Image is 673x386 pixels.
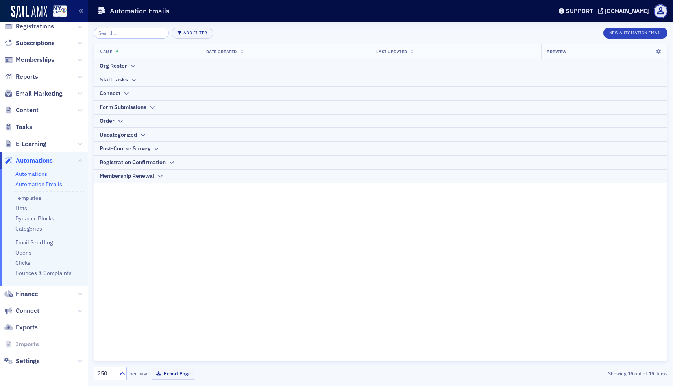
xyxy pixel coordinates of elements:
span: Tasks [16,123,32,131]
span: Exports [16,323,38,332]
label: per page [129,370,149,377]
button: Add Filter [172,28,213,39]
div: Post-Course Survey [100,144,150,153]
a: Imports [4,340,39,349]
strong: 15 [626,370,634,377]
button: [DOMAIN_NAME] [598,8,652,14]
a: Connect [4,307,39,315]
input: Search… [94,28,169,39]
span: Settings [16,357,40,366]
a: Automations [15,170,47,177]
img: SailAMX [11,6,47,18]
span: Name [100,49,112,54]
span: Last Updated [376,49,407,54]
strong: 15 [647,370,655,377]
div: Uncategorized [100,131,137,139]
img: SailAMX [53,5,67,17]
a: Templates [15,194,41,201]
a: Email Marketing [4,89,63,98]
a: Subscriptions [4,39,55,48]
div: Staff Tasks [100,76,128,84]
div: [DOMAIN_NAME] [605,7,649,15]
a: Lists [15,205,27,212]
span: Profile [654,4,667,18]
div: Form Submissions [100,103,146,111]
a: Bounces & Complaints [15,270,72,277]
a: Finance [4,290,38,298]
a: View Homepage [47,5,67,18]
a: Registrations [4,22,54,31]
h1: Automation Emails [110,6,170,16]
a: Content [4,106,39,115]
span: Date Created [206,49,237,54]
div: Support [566,7,593,15]
a: Email Send Log [15,239,53,246]
span: Email Marketing [16,89,63,98]
a: New Automation Email [603,29,668,36]
a: Exports [4,323,38,332]
div: 250 [98,369,115,378]
a: Dynamic Blocks [15,215,54,222]
span: Imports [16,340,39,349]
button: Export Page [152,368,195,380]
div: Connect [100,89,120,98]
a: Opens [15,249,31,256]
span: Content [16,106,39,115]
a: Reports [4,72,38,81]
span: Preview [547,49,567,54]
a: Automations [4,156,53,165]
span: Reports [16,72,38,81]
div: Order [100,117,115,125]
a: Settings [4,357,40,366]
a: Clicks [15,259,30,266]
span: Subscriptions [16,39,55,48]
a: Memberships [4,55,54,64]
span: Registrations [16,22,54,31]
div: Org Roster [100,62,127,70]
span: Automations [16,156,53,165]
div: Membership Renewal [100,172,154,180]
a: Automation Emails [15,181,62,188]
span: Memberships [16,55,54,64]
a: Tasks [4,123,32,131]
a: E-Learning [4,140,46,148]
a: Categories [15,225,42,232]
span: Finance [16,290,38,298]
button: New Automation Email [603,28,668,39]
span: Connect [16,307,39,315]
div: Registration Confirmation [100,158,166,166]
div: Showing out of items [482,370,667,377]
span: E-Learning [16,140,46,148]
